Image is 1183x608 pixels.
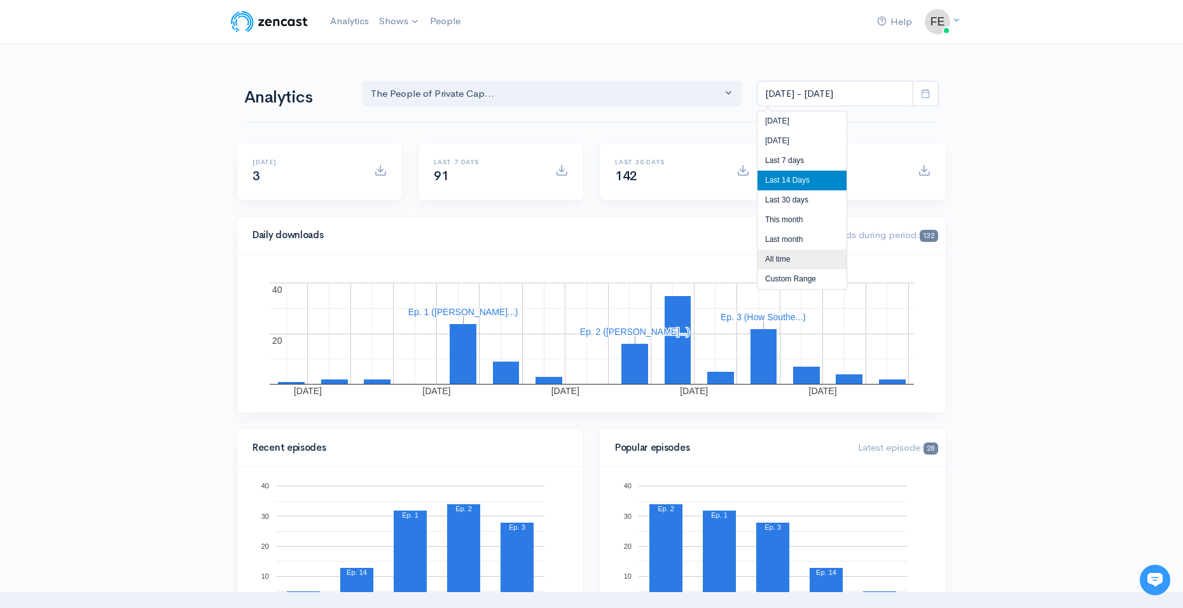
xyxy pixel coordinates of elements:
[624,542,632,550] text: 20
[816,569,836,576] text: Ep. 14
[509,523,525,531] text: Ep. 3
[261,512,269,520] text: 30
[711,511,728,519] text: Ep. 1
[624,482,632,490] text: 40
[19,85,235,146] h2: Just let us know if you need anything and we'll be happy to help! 🙂
[658,505,674,513] text: Ep. 2
[920,230,938,242] span: 132
[764,523,781,531] text: Ep. 3
[253,270,930,397] svg: A chart.
[924,442,938,455] span: 28
[615,159,721,166] h6: Last 30 days
[806,229,938,241] span: Downloads during period:
[253,230,791,241] h4: Daily downloads
[758,171,847,190] li: Last 14 Days
[422,386,450,396] text: [DATE]
[758,190,847,210] li: Last 30 days
[272,285,282,295] text: 40
[758,230,847,250] li: Last month
[757,81,913,107] input: analytics date range selector
[1140,565,1170,595] iframe: gist-messenger-bubble-iframe
[272,336,282,346] text: 20
[758,111,847,131] li: [DATE]
[455,505,472,513] text: Ep. 2
[325,8,374,35] a: Analytics
[758,210,847,230] li: This month
[624,572,632,580] text: 10
[402,511,419,519] text: Ep. 1
[244,88,347,107] h1: Analytics
[374,8,425,36] a: Shows
[624,512,632,520] text: 30
[721,312,806,322] text: Ep. 3 (How Southe...)
[758,269,847,289] li: Custom Range
[20,169,235,194] button: New conversation
[253,168,260,184] span: 3
[434,159,540,166] h6: Last 7 days
[371,87,722,101] div: The People of Private Cap...
[82,176,153,187] span: New conversation
[261,482,269,490] text: 40
[796,159,903,166] h6: All time
[758,250,847,269] li: All time
[229,9,310,34] img: ZenCast Logo
[758,131,847,151] li: [DATE]
[261,542,269,550] text: 20
[408,307,518,317] text: Ep. 1 ([PERSON_NAME]...)
[758,151,847,171] li: Last 7 days
[580,327,690,337] text: Ep. 2 ([PERSON_NAME]...)
[261,572,269,580] text: 10
[872,8,917,36] a: Help
[925,9,950,34] img: ...
[680,386,708,396] text: [DATE]
[37,239,227,265] input: Search articles
[858,441,938,453] span: Latest episode:
[615,168,637,184] span: 142
[19,62,235,82] h1: Hi 👋
[363,81,742,107] button: The People of Private Cap...
[294,386,322,396] text: [DATE]
[551,386,579,396] text: [DATE]
[434,168,448,184] span: 91
[809,386,837,396] text: [DATE]
[425,8,466,35] a: People
[253,159,359,166] h6: [DATE]
[615,442,843,453] h4: Popular episodes
[17,218,237,234] p: Find an answer quickly
[347,569,367,576] text: Ep. 14
[253,442,560,453] h4: Recent episodes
